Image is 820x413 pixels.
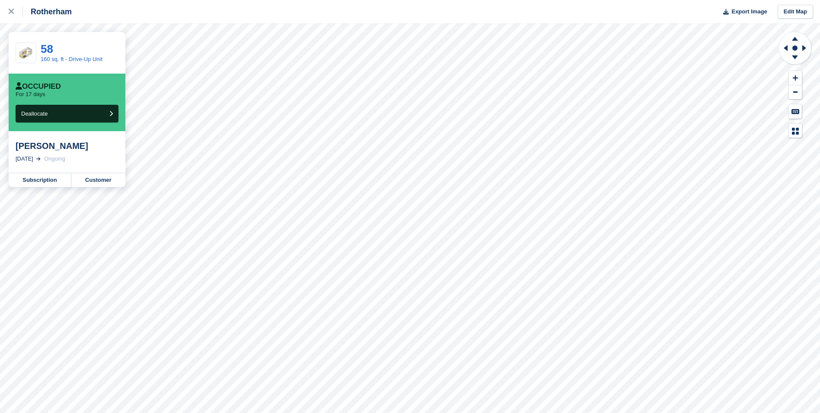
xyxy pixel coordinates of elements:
[9,173,71,187] a: Subscription
[778,5,813,19] a: Edit Map
[36,157,41,161] img: arrow-right-light-icn-cde0832a797a2874e46488d9cf13f60e5c3a73dbe684e267c42b8395dfbc2abf.svg
[718,5,767,19] button: Export Image
[789,85,802,100] button: Zoom Out
[16,155,33,163] div: [DATE]
[71,173,125,187] a: Customer
[16,105,118,123] button: Deallocate
[16,82,61,91] div: Occupied
[789,124,802,138] button: Map Legend
[789,71,802,85] button: Zoom In
[16,91,45,98] p: For 17 days
[41,56,102,62] a: 160 sq. ft - Drive-Up Unit
[23,6,72,17] div: Rotherham
[16,141,118,151] div: [PERSON_NAME]
[731,7,767,16] span: Export Image
[44,155,65,163] div: Ongoing
[41,42,53,55] a: 58
[789,104,802,119] button: Keyboard Shortcuts
[21,110,48,117] span: Deallocate
[16,46,36,60] img: SCA-160sqft.jpg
